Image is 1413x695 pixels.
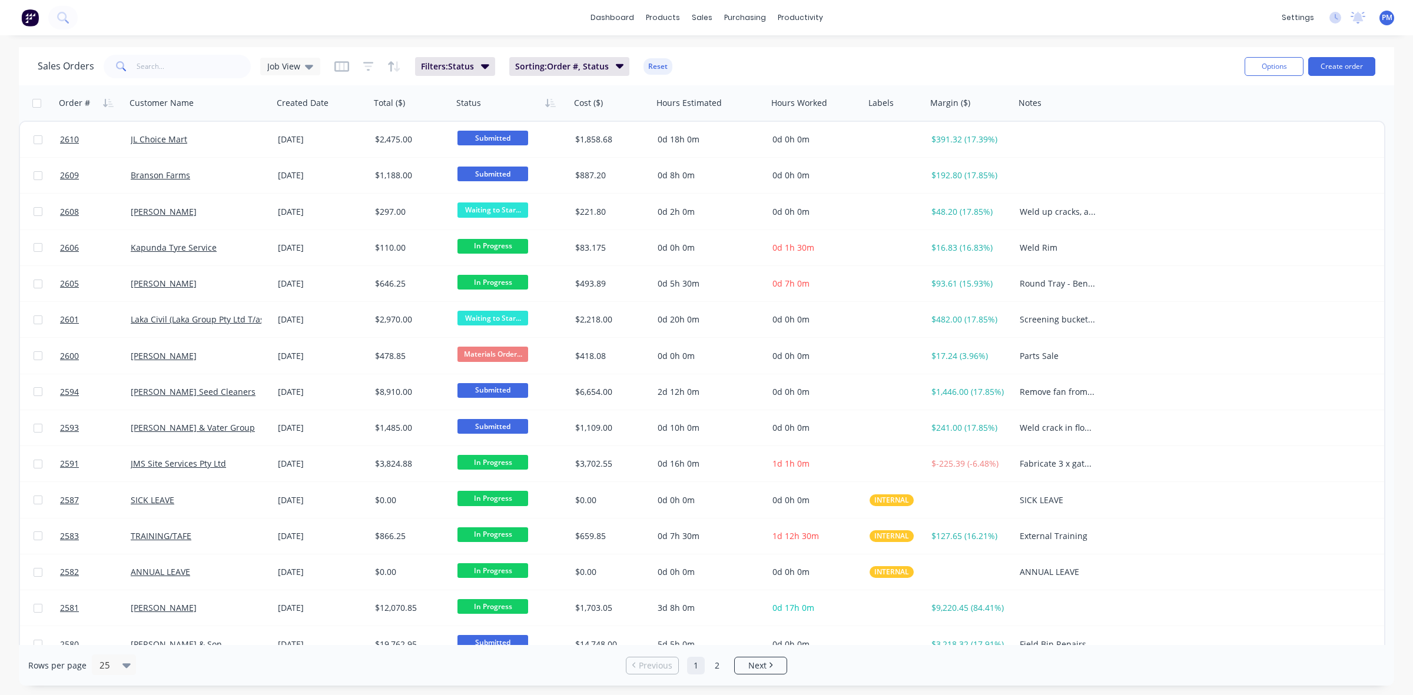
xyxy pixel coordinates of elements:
[278,386,366,398] div: [DATE]
[60,242,79,254] span: 2606
[658,530,758,542] div: 0d 7h 30m
[1020,278,1096,290] div: Round Tray - Bend in 1 cm at opposite sides where arrows indicate only. Flat Trays - reduce width...
[656,97,722,109] div: Hours Estimated
[585,9,640,26] a: dashboard
[658,386,758,398] div: 2d 12h 0m
[375,530,445,542] div: $866.25
[515,61,609,72] span: Sorting: Order #, Status
[421,61,474,72] span: Filters: Status
[931,422,1006,434] div: $241.00 (17.85%)
[639,660,672,671] span: Previous
[1019,97,1041,109] div: Notes
[278,458,366,470] div: [DATE]
[772,350,810,361] span: 0d 0h 0m
[931,134,1006,145] div: $391.32 (17.39%)
[60,422,79,434] span: 2593
[60,639,79,650] span: 2580
[644,58,672,75] button: Reset
[278,314,366,325] div: [DATE]
[60,566,79,578] span: 2582
[60,169,79,181] span: 2609
[658,494,758,506] div: 0d 0h 0m
[375,169,445,181] div: $1,188.00
[931,314,1006,325] div: $482.00 (17.85%)
[687,657,705,674] a: Page 1 is your current page
[278,422,366,434] div: [DATE]
[658,422,758,434] div: 0d 10h 0m
[1020,494,1096,506] div: SICK LEAVE
[60,458,79,470] span: 2591
[1020,422,1096,434] div: Weld crack in floor of aluminium tipper, plate/brace underneath to avoid cracking in future. Floo...
[575,494,645,506] div: $0.00
[658,169,758,181] div: 0d 8h 0m
[658,134,758,145] div: 0d 18h 0m
[457,239,528,254] span: In Progress
[131,422,255,433] a: [PERSON_NAME] & Vater Group
[874,494,909,506] span: INTERNAL
[60,194,131,230] a: 2608
[658,458,758,470] div: 0d 16h 0m
[375,422,445,434] div: $1,485.00
[375,602,445,614] div: $12,070.85
[457,527,528,542] span: In Progress
[658,566,758,578] div: 0d 0h 0m
[375,134,445,145] div: $2,475.00
[658,350,758,362] div: 0d 0h 0m
[60,374,131,410] a: 2594
[772,494,810,506] span: 0d 0h 0m
[131,206,197,217] a: [PERSON_NAME]
[771,97,827,109] div: Hours Worked
[1020,386,1096,398] div: Remove fan from screener - send to be balanced. Shaker leaking grain - check chutes for wear. Ele...
[575,602,645,614] div: $1,703.05
[574,97,603,109] div: Cost ($)
[575,314,645,325] div: $2,218.00
[931,206,1006,218] div: $48.20 (17.85%)
[931,458,1006,470] div: $-225.39 (-6.48%)
[131,639,222,650] a: [PERSON_NAME] & Son
[686,9,718,26] div: sales
[131,314,267,325] a: Laka Civil (Laka Group Pty Ltd T/as)
[60,314,79,325] span: 2601
[931,169,1006,181] div: $192.80 (17.85%)
[658,278,758,290] div: 0d 5h 30m
[375,350,445,362] div: $478.85
[457,202,528,217] span: Waiting to Star...
[930,97,970,109] div: Margin ($)
[575,206,645,218] div: $221.80
[131,350,197,361] a: [PERSON_NAME]
[575,386,645,398] div: $6,654.00
[1020,350,1096,362] div: Parts Sale
[931,242,1006,254] div: $16.83 (16.83%)
[457,635,528,650] span: Submitted
[60,278,79,290] span: 2605
[60,627,131,662] a: 2580
[278,242,366,254] div: [DATE]
[1020,314,1096,325] div: Screening bucket cracked through digging face, repair and replace missing sections. Weld and Plat...
[621,657,792,674] ul: Pagination
[1020,566,1096,578] div: ANNUAL LEAVE
[658,206,758,218] div: 0d 2h 0m
[874,566,909,578] span: INTERNAL
[60,122,131,157] a: 2610
[772,206,810,217] span: 0d 0h 0m
[772,386,810,397] span: 0d 0h 0m
[870,566,914,578] button: INTERNAL
[60,602,79,614] span: 2581
[870,494,914,506] button: INTERNAL
[457,563,528,578] span: In Progress
[130,97,194,109] div: Customer Name
[931,350,1006,362] div: $17.24 (3.96%)
[131,169,190,181] a: Branson Farms
[931,530,1006,542] div: $127.65 (16.21%)
[575,169,645,181] div: $887.20
[277,97,329,109] div: Created Date
[60,410,131,445] a: 2593
[1020,530,1096,542] div: External Training
[772,242,814,253] span: 0d 1h 30m
[575,458,645,470] div: $3,702.55
[60,554,131,590] a: 2582
[60,206,79,218] span: 2608
[60,302,131,337] a: 2601
[415,57,495,76] button: Filters:Status
[456,97,481,109] div: Status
